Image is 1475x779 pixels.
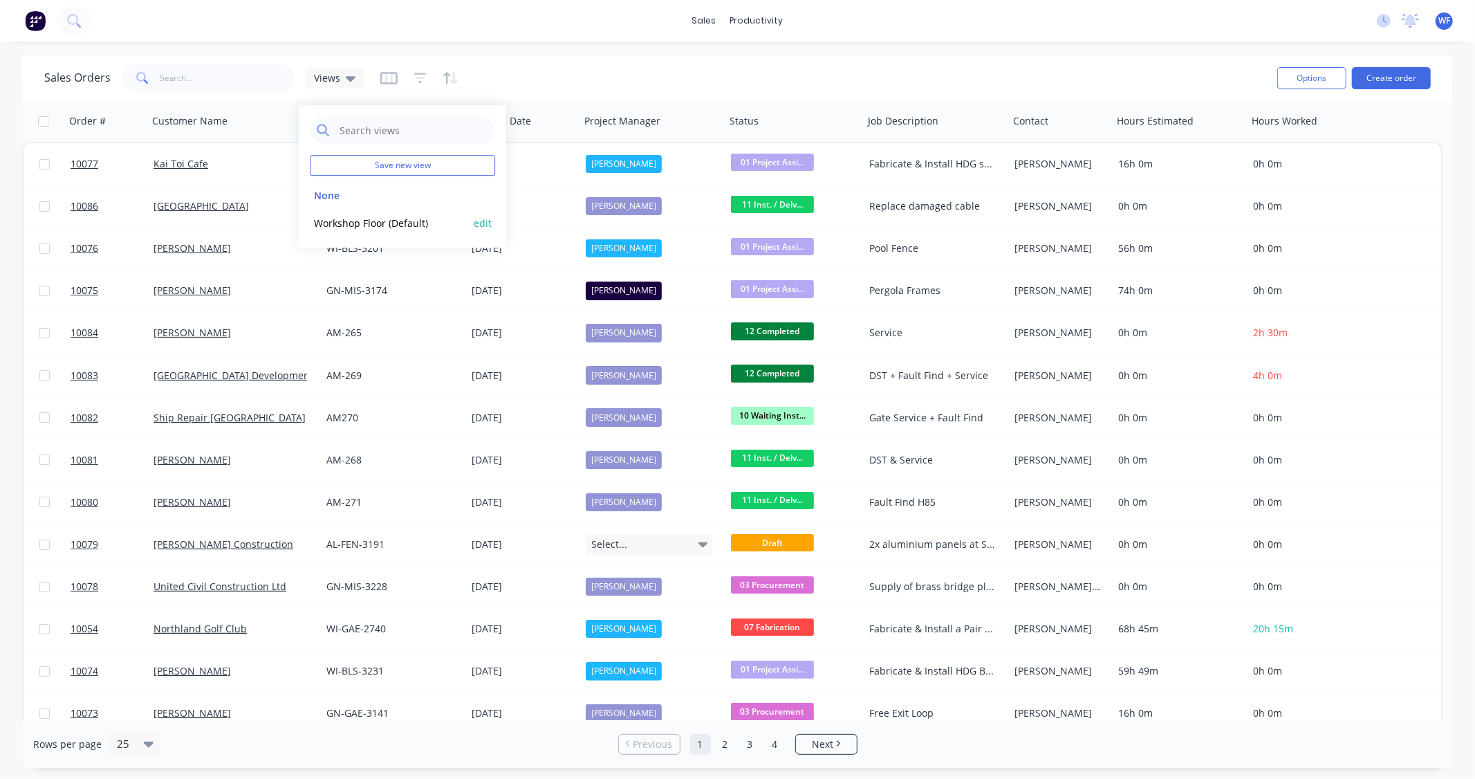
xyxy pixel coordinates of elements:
span: 20h 15m [1253,622,1293,635]
span: 0h 0m [1253,495,1282,508]
span: 0h 0m [1253,284,1282,297]
div: AL-FEN-3191 [326,538,454,551]
span: 12 Completed [731,322,814,340]
div: Supply of brass bridge plates [869,580,996,594]
input: Search... [160,64,295,92]
a: 10074 [71,650,154,692]
span: 01 Project Assi... [731,238,814,255]
span: Draft [731,534,814,551]
a: United Civil Construction Ltd [154,580,286,593]
div: [DATE] [472,664,575,678]
div: [PERSON_NAME] [1014,199,1102,213]
div: AM-271 [326,495,454,509]
button: Options [1277,67,1346,89]
a: [GEOGRAPHIC_DATA] Development [154,369,313,382]
span: Views [314,71,340,85]
div: Gate Service + Fault Find [869,411,996,425]
button: None [310,187,467,203]
span: 10077 [71,157,98,171]
div: 68h 45m [1118,622,1236,636]
div: [PERSON_NAME] [586,578,662,596]
span: 10 Waiting Inst... [731,407,814,424]
div: 59h 49m [1118,664,1236,678]
div: Fault Find H85 [869,495,996,509]
div: WI-BLS-3231 [326,664,454,678]
div: 0h 0m [1118,326,1236,340]
div: [PERSON_NAME] [586,620,662,638]
div: DST + Fault Find + Service [869,369,996,383]
div: Service [869,326,996,340]
a: [PERSON_NAME] [154,284,231,297]
span: 01 Project Assi... [731,661,814,678]
a: [PERSON_NAME] [154,495,231,508]
span: 0h 0m [1253,411,1282,424]
a: [PERSON_NAME] Construction [154,538,293,551]
div: [PERSON_NAME] [1014,369,1102,383]
span: Previous [633,737,672,751]
div: Fabricate & Install HDG Balustrade [869,664,996,678]
a: Page 4 [765,734,786,755]
span: 01 Project Assi... [731,280,814,297]
div: [PERSON_NAME] [1014,326,1102,340]
div: [DATE] [472,706,575,720]
div: [DATE] [472,369,575,383]
div: [DATE] [472,411,575,425]
div: [DATE] [472,326,575,340]
div: [DATE] [472,453,575,467]
div: Free Exit Loop [869,706,996,720]
div: [PERSON_NAME] [586,662,662,680]
a: 10083 [71,355,154,396]
div: WI-BLS-3201 [326,241,454,255]
span: 10080 [71,495,98,509]
div: sales [685,10,723,31]
div: Project Manager [584,114,660,128]
div: Status [730,114,759,128]
div: [PERSON_NAME] [586,493,662,511]
span: 10074 [71,664,98,678]
div: Pool Fence [869,241,996,255]
div: 0h 0m [1118,538,1236,551]
a: 10075 [71,270,154,311]
a: 10077 [71,143,154,185]
div: 56h 0m [1118,241,1236,255]
button: Create order [1352,67,1431,89]
div: [PERSON_NAME] van der [PERSON_NAME] [1014,580,1102,594]
div: [DATE] [472,199,575,213]
a: 10081 [71,439,154,481]
span: 07 Fabrication [731,618,814,636]
a: 10084 [71,312,154,354]
div: [PERSON_NAME] [1014,157,1102,171]
div: [PERSON_NAME] [586,408,662,426]
div: AM270 [326,411,454,425]
div: 74h 0m [1118,284,1236,297]
div: [DATE] [472,241,575,255]
button: Save new view [310,155,495,176]
span: 2h 30m [1253,326,1288,339]
span: 03 Procurement [731,703,814,720]
div: [PERSON_NAME] [586,324,662,342]
div: 0h 0m [1118,369,1236,383]
a: 10054 [71,608,154,650]
div: [PERSON_NAME] [1014,538,1102,551]
span: 10083 [71,369,98,383]
h1: Sales Orders [44,71,111,84]
div: [PERSON_NAME] [1014,284,1102,297]
div: AM-268 [326,453,454,467]
div: WI-GAE-2740 [326,622,454,636]
div: Fabricate & Install a Pair of Automatic Solar Powered Swing Gates [869,622,996,636]
div: 16h 0m [1118,706,1236,720]
span: 10078 [71,580,98,594]
span: 0h 0m [1253,538,1282,551]
div: 0h 0m [1118,199,1236,213]
div: [PERSON_NAME] [586,451,662,469]
button: Workshop Floor (Default) [310,215,467,231]
a: [GEOGRAPHIC_DATA] [154,199,249,212]
div: Customer Name [152,114,228,128]
a: 10086 [71,185,154,227]
div: DST & Service [869,453,996,467]
span: 11 Inst. / Delv... [731,196,814,213]
div: GN-MIS-3174 [326,284,454,297]
span: 4h 0m [1253,369,1282,382]
a: Northland Golf Club [154,622,247,635]
a: 10073 [71,693,154,734]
